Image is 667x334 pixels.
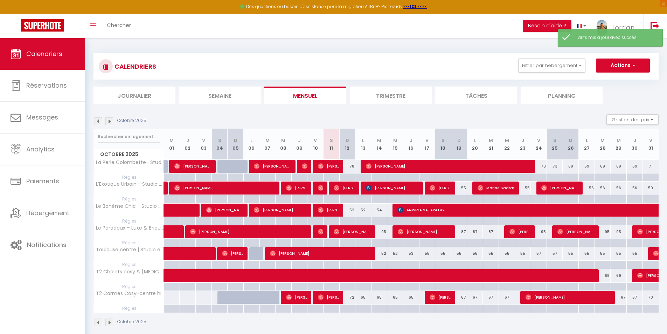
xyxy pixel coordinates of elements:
abbr: M [505,137,509,144]
div: 78 [339,160,355,173]
span: Paiements [26,177,59,185]
span: [PERSON_NAME] [430,291,451,304]
abbr: M [265,137,270,144]
span: T2 Chalets cosy & [MEDICAL_DATA] du Midi · T2 Chalets cosy & [MEDICAL_DATA][GEOGRAPHIC_DATA] [95,269,165,274]
th: 24 [531,129,547,160]
abbr: V [314,137,317,144]
th: 10 [307,129,324,160]
span: [PERSON_NAME] [318,203,339,217]
span: [PERSON_NAME] [174,159,212,173]
abbr: S [218,137,221,144]
span: [PERSON_NAME] [509,225,531,238]
div: 55 [419,247,435,260]
a: Chercher [102,14,136,38]
abbr: M [489,137,493,144]
abbr: M [617,137,621,144]
div: 70 [642,291,659,304]
div: 67 [611,291,627,304]
div: 95 [611,225,627,238]
span: [PERSON_NAME] [318,291,339,304]
div: 95 [371,225,387,238]
div: 65 [403,291,419,304]
span: Notifications [27,240,67,249]
div: 69 [627,160,643,173]
div: 55 [451,247,467,260]
img: Super Booking [21,19,64,32]
div: 69 [611,269,627,282]
abbr: M [281,137,285,144]
span: Jordan [612,23,634,32]
th: 13 [355,129,371,160]
div: 55 [499,247,515,260]
div: 55 [451,182,467,195]
abbr: S [330,137,333,144]
div: 55 [483,247,499,260]
span: Règles [94,217,164,225]
button: Gestion des prix [606,114,659,125]
div: 87 [483,225,499,238]
div: 56 [627,182,643,195]
abbr: M [600,137,605,144]
th: 04 [211,129,228,160]
abbr: D [346,137,349,144]
span: [PERSON_NAME] [334,225,371,238]
th: 15 [387,129,403,160]
input: Rechercher un logement... [98,130,160,143]
abbr: V [537,137,540,144]
div: 55 [435,247,451,260]
abbr: M [377,137,381,144]
div: 52 [387,247,403,260]
a: >>> ICI <<<< [403,4,427,9]
div: 71 [642,160,659,173]
span: Toulouse centre | Studio équipé, Netflix & fibre [95,247,165,252]
th: 31 [642,129,659,160]
th: 20 [467,129,483,160]
div: 55 [595,247,611,260]
div: 67 [483,291,499,304]
div: 95 [531,225,547,238]
div: 55 [515,247,531,260]
th: 25 [547,129,563,160]
span: [PERSON_NAME] [526,291,611,304]
th: 02 [180,129,196,160]
div: 73 [547,160,563,173]
span: Wejdane Bessadok [302,159,307,173]
abbr: M [393,137,397,144]
div: 52 [355,204,371,217]
span: La Perle Colombette- Studio Élégant - [GEOGRAPHIC_DATA] [95,160,165,165]
abbr: D [457,137,461,144]
span: Calendriers [26,49,62,58]
div: 95 [595,225,611,238]
span: Octobre 2025 [94,149,164,159]
abbr: V [425,137,429,144]
abbr: S [442,137,445,144]
th: 17 [419,129,435,160]
span: [PERSON_NAME] [541,181,579,195]
th: 12 [339,129,355,160]
abbr: J [633,137,636,144]
span: Règles [94,305,164,312]
th: 03 [196,129,212,160]
span: [PERSON_NAME] [206,203,244,217]
th: 30 [627,129,643,160]
p: Octobre 2025 [117,319,146,325]
span: Règles [94,173,164,181]
div: 69 [611,160,627,173]
div: 69 [595,160,611,173]
span: Règles [94,195,164,203]
span: L’Exotique Urbain - Studio Cosy - Métro & Gare [95,182,165,187]
span: Le Paradoux – Luxe & Brique au cœur de [GEOGRAPHIC_DATA] [95,225,165,231]
abbr: V [202,137,205,144]
div: 87 [451,225,467,238]
th: 09 [291,129,307,160]
abbr: J [521,137,524,144]
abbr: J [298,137,301,144]
span: [PERSON_NAME] [318,181,323,195]
h3: CALENDRIERS [113,59,156,74]
abbr: J [186,137,189,144]
div: 56 [579,182,595,195]
img: logout [651,21,659,30]
th: 14 [371,129,387,160]
th: 27 [579,129,595,160]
